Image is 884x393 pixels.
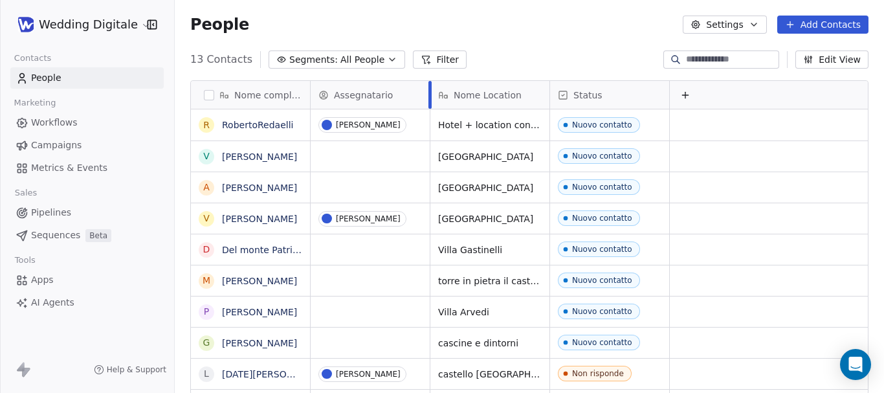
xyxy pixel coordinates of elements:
[572,369,624,378] div: Non risponde
[31,273,54,287] span: Apps
[203,118,210,132] div: R
[222,369,328,379] a: [DATE][PERSON_NAME]
[438,212,542,225] span: [GEOGRAPHIC_DATA]
[572,120,632,129] div: Nuovo contatto
[222,120,293,130] a: RobertoRedaelli
[31,229,80,242] span: Sequences
[222,152,297,162] a: [PERSON_NAME]
[572,307,632,316] div: Nuovo contatto
[85,229,111,242] span: Beta
[39,16,138,33] span: Wedding Digitale
[31,296,74,309] span: AI Agents
[10,202,164,223] a: Pipelines
[203,212,210,225] div: V
[222,214,297,224] a: [PERSON_NAME]
[222,276,297,286] a: [PERSON_NAME]
[438,118,542,131] span: Hotel + location con casa [PERSON_NAME]
[550,81,669,109] div: Status
[10,112,164,133] a: Workflows
[336,370,401,379] div: [PERSON_NAME]
[336,214,401,223] div: [PERSON_NAME]
[840,349,871,380] div: Open Intercom Messenger
[336,120,401,129] div: [PERSON_NAME]
[203,336,210,350] div: G
[9,251,41,270] span: Tools
[222,245,305,255] a: Del monte Patrizia
[222,307,297,317] a: [PERSON_NAME]
[573,89,602,102] span: Status
[31,71,61,85] span: People
[8,93,61,113] span: Marketing
[572,214,632,223] div: Nuovo contatto
[31,206,71,219] span: Pipelines
[438,337,542,350] span: cascine e dintorni
[340,53,384,67] span: All People
[190,15,249,34] span: People
[438,368,542,381] span: castello [GEOGRAPHIC_DATA]
[10,225,164,246] a: SequencesBeta
[572,152,632,161] div: Nuovo contatto
[203,243,210,256] div: D
[334,89,393,102] span: Assegnatario
[10,67,164,89] a: People
[572,245,632,254] div: Nuovo contatto
[683,16,766,34] button: Settings
[438,181,542,194] span: [GEOGRAPHIC_DATA]
[94,365,166,375] a: Help & Support
[430,81,549,109] div: Nome Location
[454,89,522,102] span: Nome Location
[18,17,34,32] img: WD-pittogramma.png
[438,150,542,163] span: [GEOGRAPHIC_DATA]
[222,183,297,193] a: [PERSON_NAME]
[572,338,632,347] div: Nuovo contatto
[234,89,302,102] span: Nome completo
[438,275,542,287] span: torre in pietra il castello
[204,305,209,319] div: P
[572,183,632,192] div: Nuovo contatto
[795,51,868,69] button: Edit View
[572,276,632,285] div: Nuovo contatto
[10,135,164,156] a: Campaigns
[31,116,78,129] span: Workflows
[10,292,164,313] a: AI Agents
[107,365,166,375] span: Help & Support
[438,306,542,319] span: Villa Arvedi
[31,161,107,175] span: Metrics & Events
[8,49,57,68] span: Contacts
[190,52,252,67] span: 13 Contacts
[311,81,430,109] div: Assegnatario
[191,81,310,109] div: Nome completo
[203,274,210,287] div: M
[9,183,43,203] span: Sales
[31,139,82,152] span: Campaigns
[10,157,164,179] a: Metrics & Events
[203,150,210,163] div: V
[438,243,542,256] span: Villa Gastinelli
[777,16,868,34] button: Add Contacts
[10,269,164,291] a: Apps
[16,14,138,36] button: Wedding Digitale
[222,338,297,348] a: [PERSON_NAME]
[413,51,467,69] button: Filter
[204,367,209,381] div: L
[289,53,338,67] span: Segments:
[203,181,210,194] div: A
